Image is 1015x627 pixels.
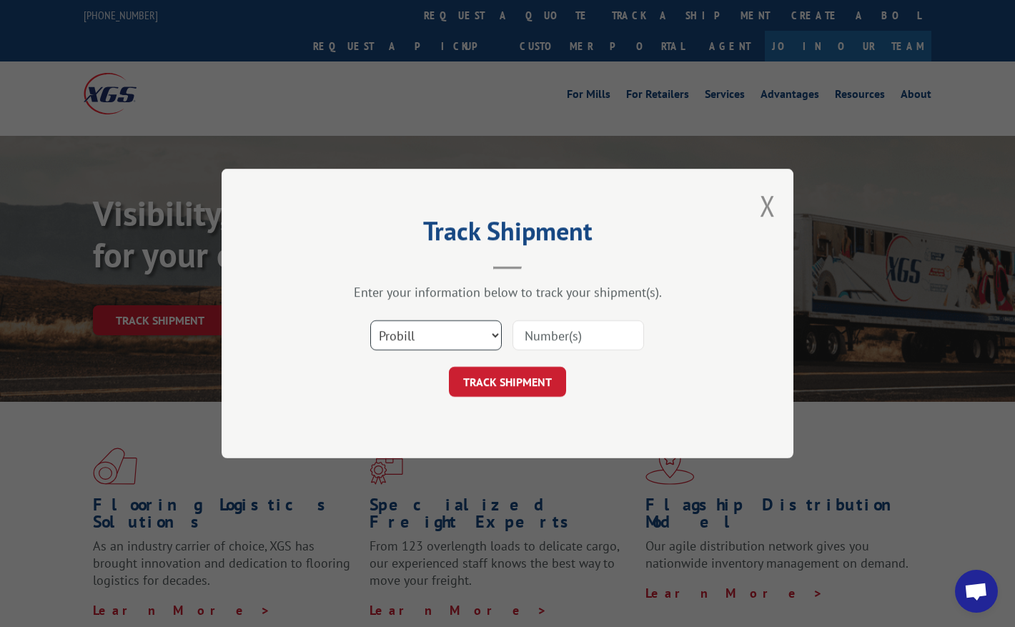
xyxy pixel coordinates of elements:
a: Open chat [955,570,998,613]
div: Enter your information below to track your shipment(s). [293,284,722,300]
button: Close modal [760,187,776,224]
button: TRACK SHIPMENT [449,367,566,397]
input: Number(s) [513,320,644,350]
h2: Track Shipment [293,221,722,248]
